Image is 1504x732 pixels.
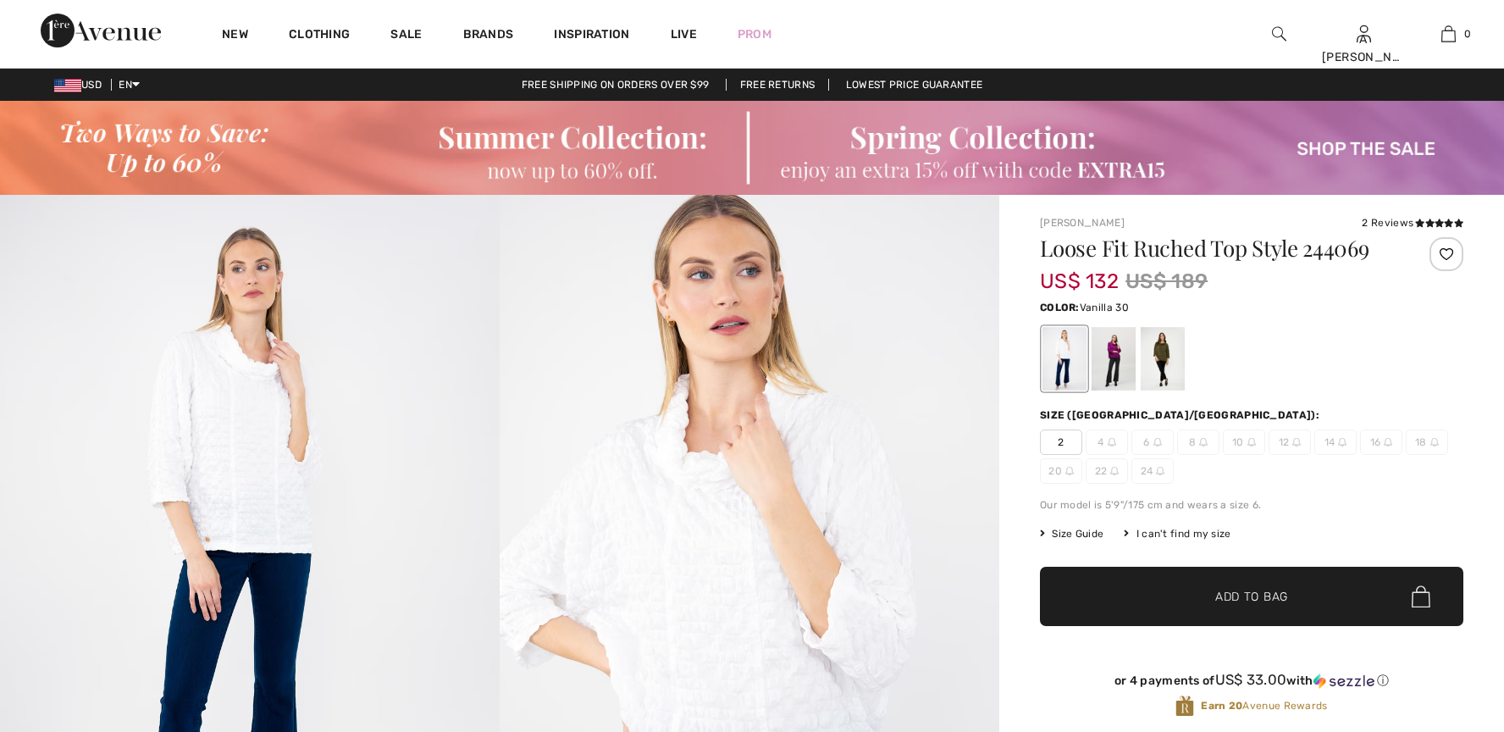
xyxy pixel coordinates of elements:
img: 1ère Avenue [41,14,161,47]
img: ring-m.svg [1156,467,1164,475]
span: EN [119,79,140,91]
img: ring-m.svg [1292,438,1301,446]
span: USD [54,79,108,91]
span: 24 [1131,458,1174,484]
img: ring-m.svg [1153,438,1162,446]
img: ring-m.svg [1430,438,1439,446]
span: 18 [1406,430,1448,455]
a: Live [671,25,697,43]
div: Vanilla 30 [1042,327,1087,391]
a: [PERSON_NAME] [1040,217,1125,229]
span: 6 [1131,430,1174,455]
a: Free shipping on orders over $99 [508,79,723,91]
div: A [PERSON_NAME] [1322,30,1405,66]
a: Clothing [289,27,350,45]
span: Avenue Rewards [1201,698,1327,713]
img: ring-m.svg [1110,467,1119,475]
div: Our model is 5'9"/175 cm and wears a size 6. [1040,497,1463,513]
span: US$ 132 [1040,252,1119,293]
img: ring-m.svg [1199,438,1208,446]
div: or 4 payments of with [1040,672,1463,689]
img: ring-m.svg [1247,438,1256,446]
span: Inspiration [554,27,629,45]
img: Avenue Rewards [1175,695,1194,718]
a: Sign In [1357,25,1371,42]
span: US$ 189 [1125,266,1208,297]
div: Empress [1092,327,1136,391]
div: or 4 payments ofUS$ 33.00withSezzle Click to learn more about Sezzle [1040,672,1463,695]
span: Vanilla 30 [1080,302,1129,313]
img: My Bag [1441,24,1456,44]
a: New [222,27,248,45]
div: Size ([GEOGRAPHIC_DATA]/[GEOGRAPHIC_DATA]): [1040,408,1323,423]
div: Iguana [1141,327,1185,391]
span: 20 [1040,458,1082,484]
img: search the website [1272,24,1286,44]
span: 8 [1177,430,1219,455]
img: Bag.svg [1412,585,1430,607]
img: ring-m.svg [1338,438,1346,446]
a: Lowest Price Guarantee [832,79,997,91]
div: I can't find my size [1124,526,1230,541]
span: 22 [1086,458,1128,484]
div: 2 Reviews [1362,215,1463,230]
img: My Info [1357,24,1371,44]
a: Brands [463,27,514,45]
a: Free Returns [726,79,830,91]
a: 0 [1407,24,1490,44]
h1: Loose Fit Ruched Top Style 244069 [1040,237,1393,259]
span: 0 [1464,26,1471,42]
img: Sezzle [1313,674,1374,689]
span: Add to Bag [1215,588,1288,606]
a: Sale [390,27,422,45]
a: Prom [738,25,771,43]
img: US Dollar [54,79,81,92]
img: ring-m.svg [1108,438,1116,446]
img: ring-m.svg [1065,467,1074,475]
span: US$ 33.00 [1215,671,1287,688]
span: 16 [1360,430,1402,455]
span: 12 [1269,430,1311,455]
span: Size Guide [1040,526,1103,541]
span: 10 [1223,430,1265,455]
button: Add to Bag [1040,567,1463,626]
span: Color: [1040,302,1080,313]
img: ring-m.svg [1384,438,1392,446]
span: 14 [1314,430,1357,455]
span: 2 [1040,430,1082,455]
span: 4 [1086,430,1128,455]
strong: Earn 20 [1201,700,1242,712]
